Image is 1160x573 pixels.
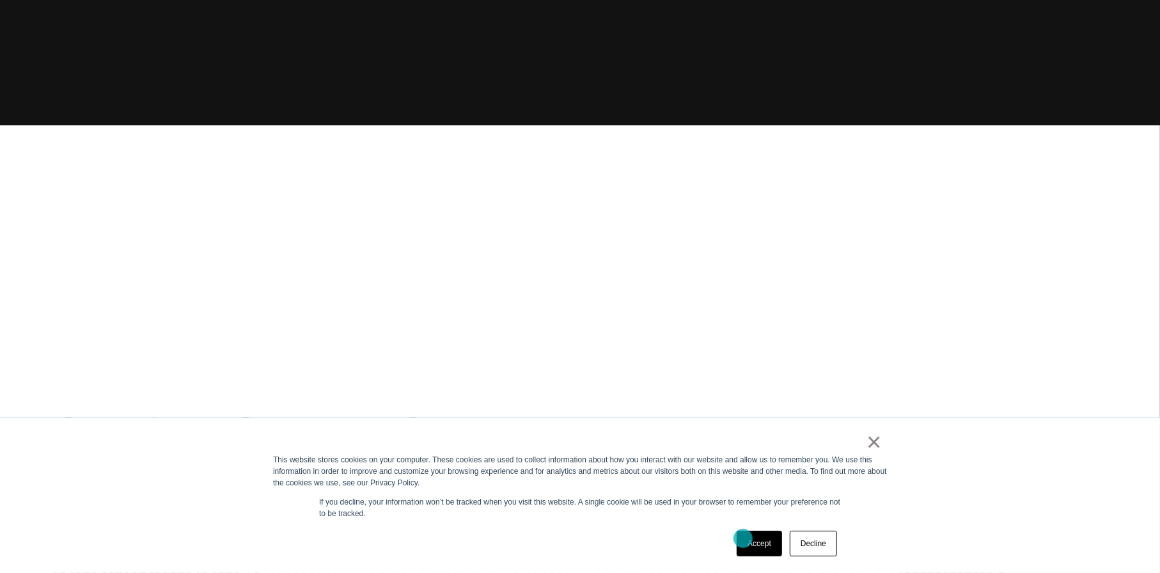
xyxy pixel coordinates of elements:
[273,454,887,489] div: This website stores cookies on your computer. These cookies are used to collect information about...
[51,407,203,457] a: Creative
[396,407,592,457] a: Commerce
[228,407,370,457] a: Content
[737,531,782,556] a: Accept
[790,531,837,556] a: Decline
[866,436,882,448] a: ×
[214,407,226,457] span: ,
[381,407,393,457] span: ,
[319,496,841,519] p: If you decline, your information won’t be tracked when you visit this website. A single cookie wi...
